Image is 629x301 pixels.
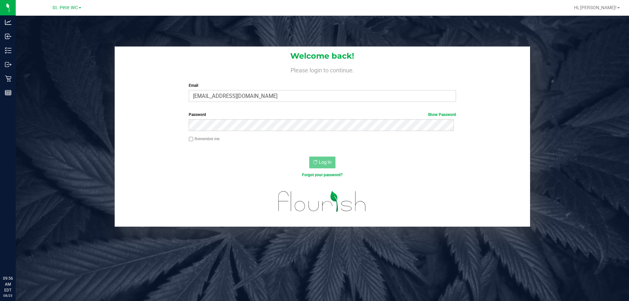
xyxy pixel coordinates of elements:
[5,33,11,40] inline-svg: Inbound
[189,112,206,117] span: Password
[189,83,456,88] label: Email
[3,293,13,298] p: 08/25
[574,5,617,10] span: Hi, [PERSON_NAME]!
[5,19,11,26] inline-svg: Analytics
[5,89,11,96] inline-svg: Reports
[52,5,78,10] span: St. Pete WC
[5,75,11,82] inline-svg: Retail
[319,160,332,165] span: Log In
[189,136,219,142] label: Remember me
[5,47,11,54] inline-svg: Inventory
[428,112,456,117] a: Show Password
[302,173,343,177] a: Forgot your password?
[270,185,374,218] img: flourish_logo.svg
[115,52,530,60] h1: Welcome back!
[3,275,13,293] p: 09:56 AM EDT
[189,137,193,141] input: Remember me
[5,61,11,68] inline-svg: Outbound
[115,66,530,73] h4: Please login to continue.
[309,157,335,168] button: Log In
